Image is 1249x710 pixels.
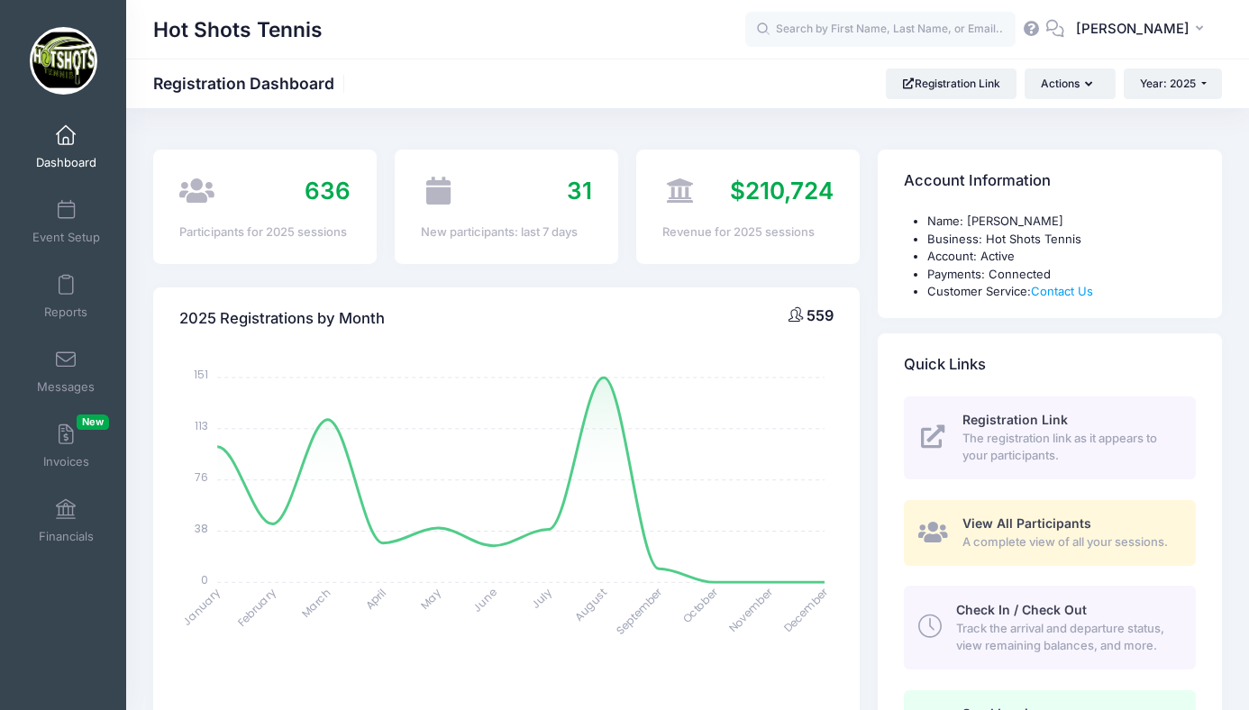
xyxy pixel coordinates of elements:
tspan: September [613,585,666,638]
span: New [77,414,109,430]
tspan: 76 [195,469,208,485]
li: Business: Hot Shots Tennis [927,231,1196,249]
tspan: July [528,585,555,612]
li: Account: Active [927,248,1196,266]
span: $210,724 [730,177,834,205]
a: Event Setup [23,190,109,253]
div: New participants: last 7 days [421,223,592,241]
tspan: August [571,585,610,624]
span: Registration Link [962,412,1068,427]
span: 636 [305,177,351,205]
div: Revenue for 2025 sessions [662,223,834,241]
span: 31 [567,177,592,205]
span: Reports [44,305,87,320]
span: View All Participants [962,515,1091,531]
a: Dashboard [23,115,109,178]
tspan: 113 [195,418,208,433]
a: Registration Link [886,68,1017,99]
a: Registration Link The registration link as it appears to your participants. [904,396,1196,479]
span: Check In / Check Out [956,602,1087,617]
tspan: 38 [195,521,208,536]
a: Check In / Check Out Track the arrival and departure status, view remaining balances, and more. [904,586,1196,669]
span: Financials [39,529,94,544]
span: Dashboard [36,155,96,170]
h1: Registration Dashboard [153,74,350,93]
span: Invoices [43,454,89,469]
a: Financials [23,489,109,552]
span: Messages [37,379,95,395]
tspan: December [780,585,832,636]
a: Contact Us [1031,284,1093,298]
tspan: March [298,585,334,621]
h4: Quick Links [904,339,986,390]
a: View All Participants A complete view of all your sessions. [904,500,1196,566]
li: Customer Service: [927,283,1196,301]
tspan: November [725,585,777,636]
tspan: June [470,585,499,614]
tspan: May [417,585,444,612]
img: Hot Shots Tennis [30,27,97,95]
button: Actions [1025,68,1115,99]
input: Search by First Name, Last Name, or Email... [745,12,1016,48]
button: [PERSON_NAME] [1064,9,1222,50]
button: Year: 2025 [1124,68,1222,99]
span: Event Setup [32,230,100,245]
li: Payments: Connected [927,266,1196,284]
h4: Account Information [904,156,1051,207]
tspan: January [180,585,224,629]
span: The registration link as it appears to your participants. [962,430,1175,465]
span: Track the arrival and departure status, view remaining balances, and more. [956,620,1175,655]
tspan: April [362,585,389,612]
span: [PERSON_NAME] [1076,19,1190,39]
span: Year: 2025 [1140,77,1196,90]
a: InvoicesNew [23,414,109,478]
span: 559 [807,306,834,324]
a: Reports [23,265,109,328]
span: A complete view of all your sessions. [962,533,1175,551]
h1: Hot Shots Tennis [153,9,323,50]
tspan: 151 [194,367,208,382]
a: Messages [23,340,109,403]
li: Name: [PERSON_NAME] [927,213,1196,231]
h4: 2025 Registrations by Month [179,294,385,345]
tspan: February [234,585,278,629]
tspan: October [679,585,722,627]
tspan: 0 [201,572,208,587]
div: Participants for 2025 sessions [179,223,351,241]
